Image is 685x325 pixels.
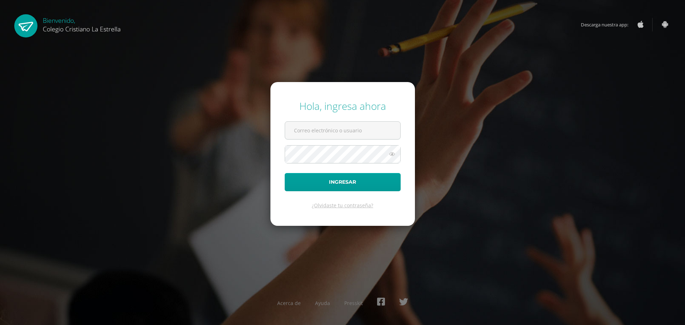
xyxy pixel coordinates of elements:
div: Bienvenido, [43,14,121,33]
span: Colegio Cristiano La Estrella [43,25,121,33]
button: Ingresar [285,173,401,191]
div: Hola, ingresa ahora [285,99,401,113]
a: Ayuda [315,300,330,306]
input: Correo electrónico o usuario [285,122,400,139]
a: ¿Olvidaste tu contraseña? [312,202,373,209]
a: Presskit [344,300,363,306]
a: Acerca de [277,300,301,306]
span: Descarga nuestra app: [581,18,635,31]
